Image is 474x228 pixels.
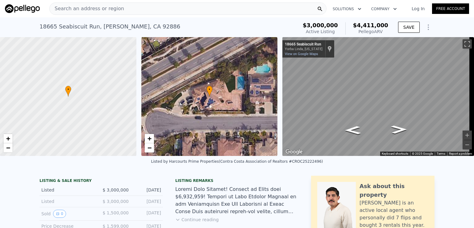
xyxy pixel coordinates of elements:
span: − [147,144,151,152]
button: Continue reading [175,217,219,223]
button: Show Options [422,21,434,33]
span: − [6,144,10,152]
path: Go East, Seabiscuit Run [384,123,414,136]
button: SAVE [398,22,420,33]
button: Zoom out [463,140,472,149]
div: Loremi Dolo Sitamet! Consect ad Elits doei $6,932,959! Tempori ut Labo Etdolor Magnaal en adm Ven... [175,186,299,215]
span: • [206,87,213,92]
div: 18665 Seabiscuit Run [285,42,322,47]
div: Listed [41,198,96,204]
div: LISTING & SALE HISTORY [39,178,163,184]
img: Google [284,148,304,156]
a: Zoom in [145,134,154,143]
div: [DATE] [134,210,161,218]
div: Map [282,37,474,156]
a: Log In [404,6,432,12]
div: • [65,86,71,97]
div: Yorba Linda, [US_STATE] [285,47,322,51]
span: + [147,135,151,142]
div: [DATE] [134,187,161,193]
span: $4,411,000 [353,22,388,28]
span: Search an address or region [50,5,124,12]
span: Active Listing [306,29,335,34]
div: Ask about this property [360,182,428,199]
div: 18665 Seabiscuit Run , [PERSON_NAME] , CA 92886 [39,22,180,31]
span: • [65,87,71,92]
span: $3,000,000 [303,22,338,28]
a: Terms (opens in new tab) [437,152,445,155]
a: Zoom out [3,143,13,153]
a: Open this area in Google Maps (opens a new window) [284,148,304,156]
a: Free Account [432,3,469,14]
span: + [6,135,10,142]
button: Toggle fullscreen view [463,39,472,49]
button: Keyboard shortcuts [382,152,408,156]
a: Zoom in [3,134,13,143]
div: Street View [282,37,474,156]
path: Go West, Seabiscuit Run [338,124,368,136]
div: Pellego ARV [353,28,388,35]
img: Pellego [5,4,40,13]
span: $ 3,000,000 [102,199,129,204]
button: View historical data [53,210,66,218]
div: Sold [41,210,96,218]
button: Zoom in [463,131,472,140]
a: Zoom out [145,143,154,153]
div: Listed [41,187,96,193]
button: Company [366,3,402,15]
div: • [206,86,213,97]
a: Report a problem [449,152,472,155]
div: Listed by Harcourts Prime Properties (Contra Costa Association of Realtors #CROC25222496) [151,159,323,164]
button: Solutions [328,3,366,15]
div: [DATE] [134,198,161,204]
a: View on Google Maps [285,52,318,56]
span: $ 1,500,000 [102,210,129,215]
div: Listing remarks [175,178,299,183]
span: © 2025 Google [412,152,433,155]
span: $ 3,000,000 [102,187,129,192]
a: Show location on map [327,45,332,52]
